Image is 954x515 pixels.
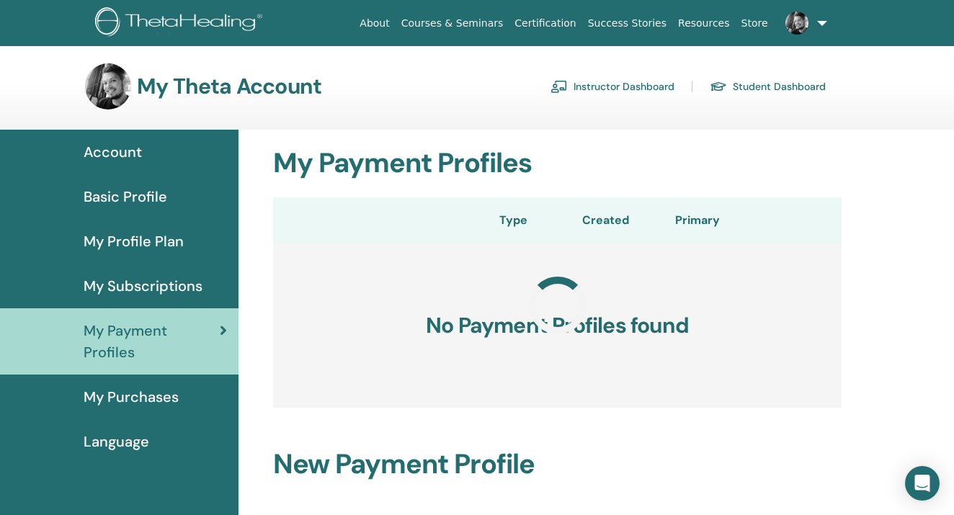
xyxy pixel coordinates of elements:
[84,141,142,163] span: Account
[396,10,509,37] a: Courses & Seminars
[137,73,321,99] h3: My Theta Account
[84,275,202,297] span: My Subscriptions
[736,10,774,37] a: Store
[84,230,184,252] span: My Profile Plan
[264,147,850,180] h2: My Payment Profiles
[95,7,267,40] img: logo.png
[509,10,581,37] a: Certification
[582,10,672,37] a: Success Stories
[550,75,674,98] a: Instructor Dashboard
[264,448,850,481] h2: New Payment Profile
[84,186,167,207] span: Basic Profile
[710,81,727,93] img: graduation-cap.svg
[550,80,568,93] img: chalkboard-teacher.svg
[84,431,149,452] span: Language
[672,10,736,37] a: Resources
[85,63,131,109] img: default.jpg
[354,10,395,37] a: About
[84,320,220,363] span: My Payment Profiles
[785,12,808,35] img: default.jpg
[84,386,179,408] span: My Purchases
[905,466,940,501] div: Open Intercom Messenger
[710,75,826,98] a: Student Dashboard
